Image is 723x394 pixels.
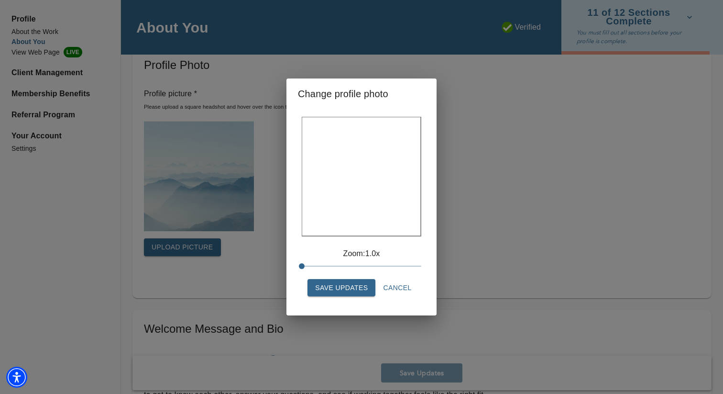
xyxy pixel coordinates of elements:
[383,282,411,294] span: Cancel
[302,248,421,259] p: Zoom: 1.0x
[379,279,415,297] button: Cancel
[6,367,27,388] div: Accessibility Menu
[315,282,368,294] span: Save Updates
[307,279,375,297] button: Save Updates
[298,86,425,101] h2: Change profile photo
